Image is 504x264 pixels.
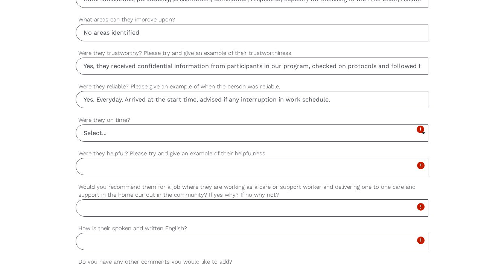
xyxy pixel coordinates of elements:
label: How is their spoken and written English? [76,224,428,233]
label: Were they reliable? Please give an example of when the person was reliable. [76,82,428,91]
i: error [416,236,425,245]
label: Were they on time? [76,116,428,124]
label: Were they helpful? Please try and give an example of their helpfulness [76,149,428,158]
i: error [416,161,425,170]
label: What areas can they improve upon? [76,15,428,24]
i: error [416,125,425,134]
label: Were they trustworthy? Please try and give an example of their trustworthiness [76,49,428,58]
label: Would you recommend them for a job where they are working as a care or support worker and deliver... [76,183,428,199]
i: error [416,202,425,211]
